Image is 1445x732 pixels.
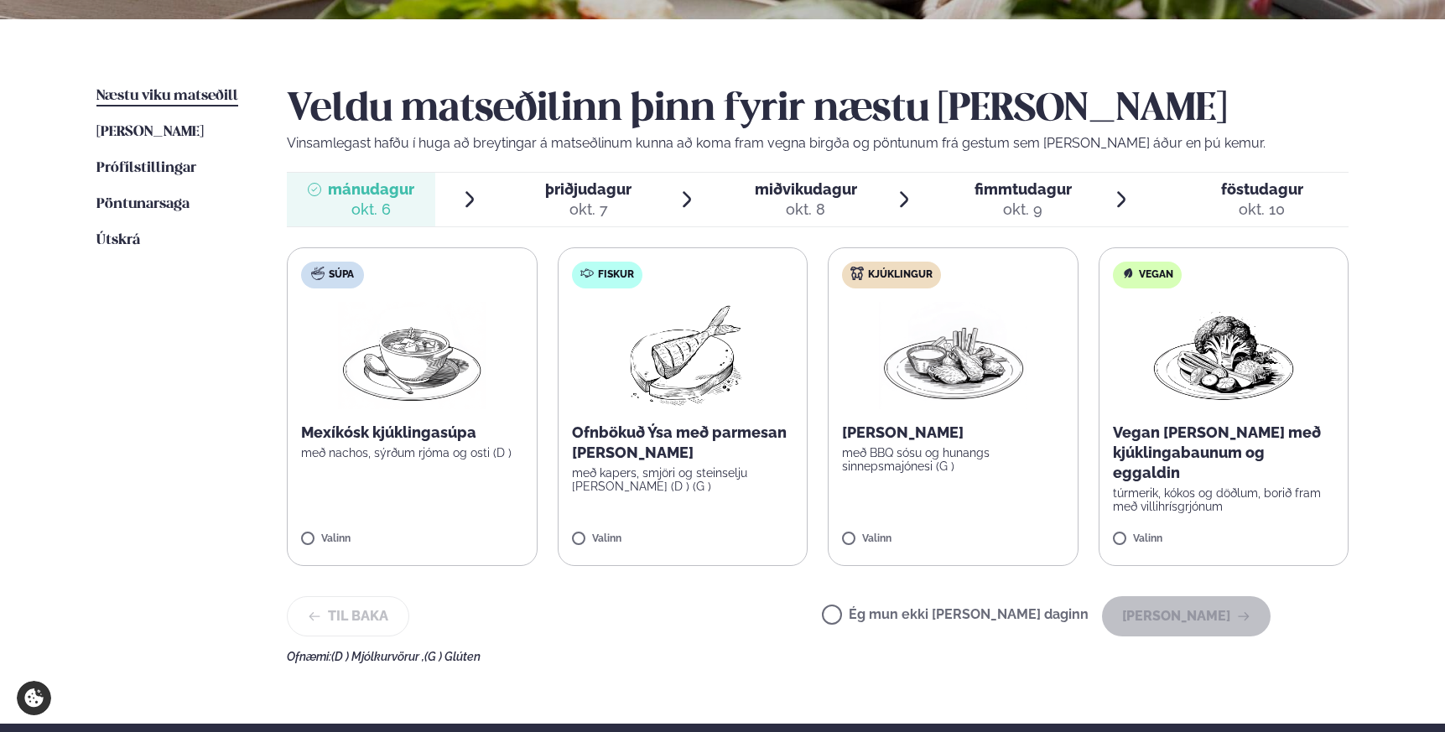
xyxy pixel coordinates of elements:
[879,302,1027,409] img: Chicken-wings-legs.png
[96,86,238,106] a: Næstu viku matseðill
[850,267,864,280] img: chicken.svg
[1139,268,1173,282] span: Vegan
[424,650,481,663] span: (G ) Glúten
[1113,423,1335,483] p: Vegan [PERSON_NAME] með kjúklingabaunum og eggaldin
[545,200,632,220] div: okt. 7
[545,180,632,198] span: þriðjudagur
[580,267,594,280] img: fish.svg
[975,200,1072,220] div: okt. 9
[868,268,933,282] span: Kjúklingur
[975,180,1072,198] span: fimmtudagur
[301,423,523,443] p: Mexíkósk kjúklingasúpa
[96,122,204,143] a: [PERSON_NAME]
[287,596,409,636] button: Til baka
[96,197,190,211] span: Pöntunarsaga
[328,200,414,220] div: okt. 6
[96,195,190,215] a: Pöntunarsaga
[287,650,1349,663] div: Ofnæmi:
[755,180,857,198] span: miðvikudagur
[1150,302,1297,409] img: Vegan.png
[301,446,523,459] p: með nachos, sýrðum rjóma og osti (D )
[17,681,51,715] a: Cookie settings
[311,267,325,280] img: soup.svg
[598,268,634,282] span: Fiskur
[1221,200,1303,220] div: okt. 10
[287,86,1349,133] h2: Veldu matseðilinn þinn fyrir næstu [PERSON_NAME]
[842,423,1064,443] p: [PERSON_NAME]
[1121,267,1135,280] img: Vegan.svg
[572,466,794,493] p: með kapers, smjöri og steinselju [PERSON_NAME] (D ) (G )
[328,180,414,198] span: mánudagur
[96,125,204,139] span: [PERSON_NAME]
[1102,596,1271,636] button: [PERSON_NAME]
[96,231,140,251] a: Útskrá
[96,233,140,247] span: Útskrá
[96,158,196,179] a: Prófílstillingar
[331,650,424,663] span: (D ) Mjólkurvörur ,
[329,268,354,282] span: Súpa
[338,302,486,409] img: Soup.png
[608,302,756,409] img: Fish.png
[1113,486,1335,513] p: túrmerik, kókos og döðlum, borið fram með villihrísgrjónum
[842,446,1064,473] p: með BBQ sósu og hunangs sinnepsmajónesi (G )
[1221,180,1303,198] span: föstudagur
[287,133,1349,153] p: Vinsamlegast hafðu í huga að breytingar á matseðlinum kunna að koma fram vegna birgða og pöntunum...
[755,200,857,220] div: okt. 8
[572,423,794,463] p: Ofnbökuð Ýsa með parmesan [PERSON_NAME]
[96,89,238,103] span: Næstu viku matseðill
[96,161,196,175] span: Prófílstillingar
